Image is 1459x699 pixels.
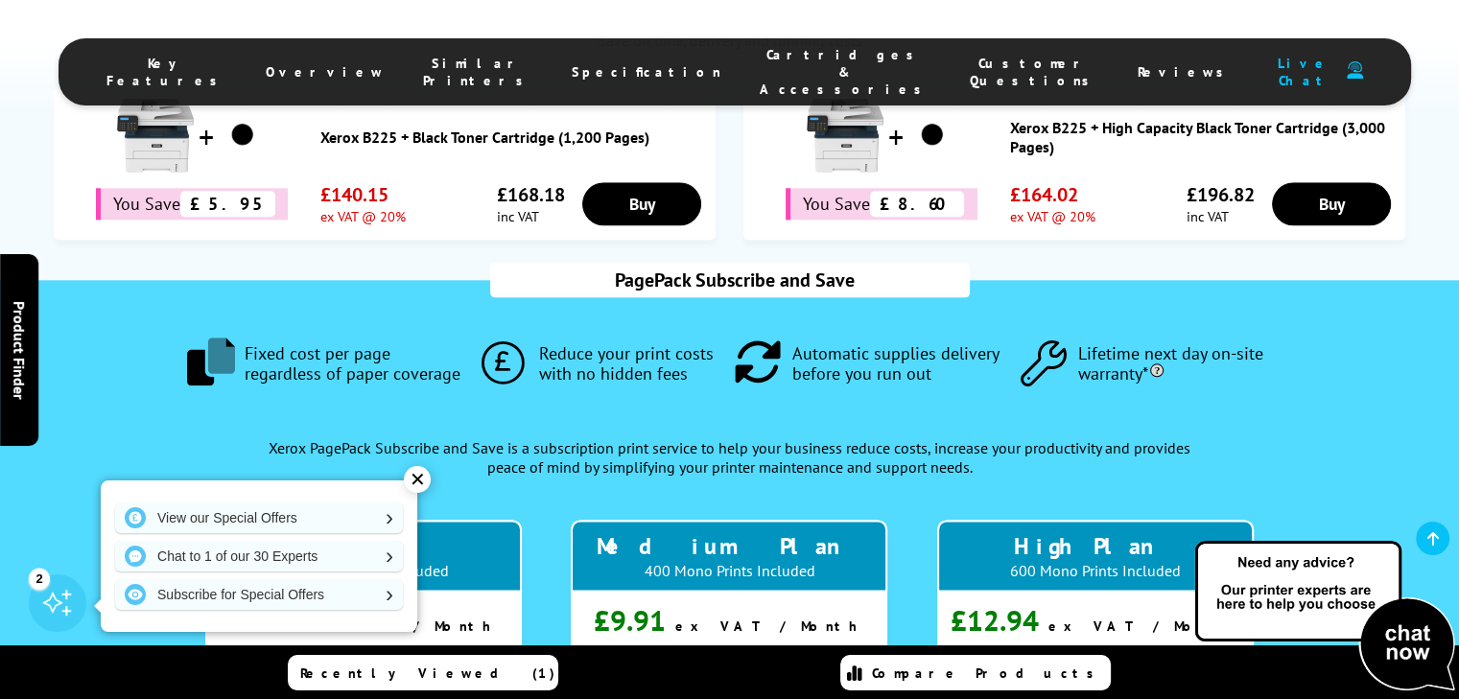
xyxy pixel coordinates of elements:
[1010,182,1095,207] span: £164.02
[582,531,876,561] div: Medium Plan
[605,268,855,292] span: PagePack Subscribe and Save
[1138,63,1234,81] span: Reviews
[760,46,931,98] span: Cartridges & Accessories
[1272,182,1392,225] a: Buy
[582,561,876,580] div: 400 Mono Prints Included
[791,343,1008,384] span: Automatic supplies delivery before you run out
[219,111,267,159] img: Xerox B225 + Black Toner Cartridge (1,200 Pages)
[1347,61,1363,80] img: user-headset-duotone.svg
[949,561,1242,580] div: 600 Mono Prints Included
[674,617,865,635] span: ex VAT / Month
[497,182,565,207] span: £168.18
[807,97,883,174] img: Xerox B225 + High Capacity Black Toner Cartridge (3,000 Pages)
[970,55,1099,89] span: Customer Questions
[1048,617,1239,635] span: ex VAT / Month
[29,568,50,589] div: 2
[1190,538,1459,695] img: Open Live Chat window
[245,343,470,384] span: Fixed cost per page regardless of paper coverage
[572,63,721,81] span: Specification
[320,207,406,225] span: ex VAT @ 20%
[404,466,431,493] div: ✕
[249,400,1210,486] div: Xerox PagePack Subscribe and Save is a subscription print service to help your business reduce co...
[1010,118,1396,156] a: Xerox B225 + High Capacity Black Toner Cartridge (3,000 Pages)
[949,531,1242,561] div: High Plan
[870,191,964,217] span: £8.60
[951,601,1039,639] span: £12.94
[10,300,29,399] span: Product Finder
[1077,343,1272,384] span: Lifetime next day on-site warranty*
[423,55,533,89] span: Similar Printers
[320,128,706,147] a: Xerox B225 + Black Toner Cartridge (1,200 Pages)
[300,664,555,682] span: Recently Viewed (1)
[115,502,403,533] a: View our Special Offers
[872,664,1104,682] span: Compare Products
[266,63,385,81] span: Overview
[582,182,702,225] a: Buy
[115,579,403,610] a: Subscribe for Special Offers
[908,111,956,159] img: Xerox B225 + High Capacity Black Toner Cartridge (3,000 Pages)
[320,182,406,207] span: £140.15
[1187,182,1255,207] span: £196.82
[117,97,194,174] img: Xerox B225 + Black Toner Cartridge (1,200 Pages)
[1272,55,1337,89] span: Live Chat
[288,655,558,690] a: Recently Viewed (1)
[497,207,565,225] span: inc VAT
[840,655,1111,690] a: Compare Products
[96,188,288,220] div: You Save
[180,191,275,217] span: £5.95
[115,541,403,571] a: Chat to 1 of our 30 Experts
[539,343,723,384] span: Reduce your print costs with no hidden fees
[1010,207,1095,225] span: ex VAT @ 20%
[1187,207,1255,225] span: inc VAT
[786,188,977,220] div: You Save
[106,55,227,89] span: Key Features
[593,601,665,639] span: £9.91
